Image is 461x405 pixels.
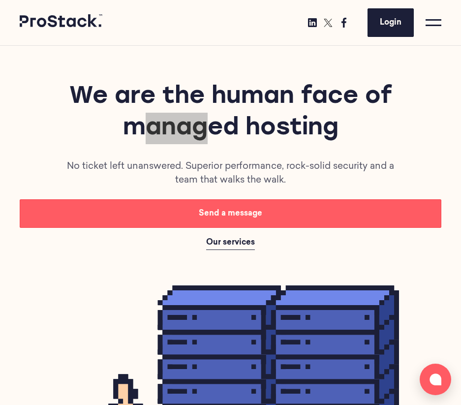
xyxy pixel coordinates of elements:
[20,199,441,228] a: Send a message
[206,239,255,247] span: Our services
[62,160,400,187] p: No ticket left unanswered. Superior performance, rock-solid security and a team that walks the walk.
[380,19,401,27] span: Login
[199,210,262,218] span: Send a message
[368,8,414,37] a: Login
[420,364,451,395] button: Open chat window
[20,14,103,31] a: Prostack logo
[20,81,441,144] h1: We are the human face of managed hosting
[206,236,255,250] a: Our services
